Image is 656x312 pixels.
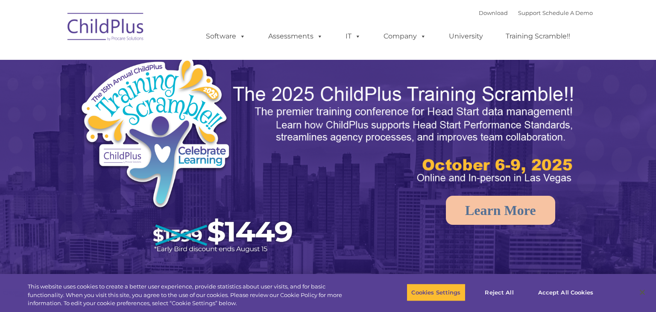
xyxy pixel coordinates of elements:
a: Schedule A Demo [542,9,593,16]
a: Training Scramble!! [497,28,579,45]
a: Download [479,9,508,16]
a: University [440,28,492,45]
a: Software [197,28,254,45]
button: Close [633,283,652,302]
a: Company [375,28,435,45]
img: ChildPlus by Procare Solutions [63,7,149,50]
div: This website uses cookies to create a better user experience, provide statistics about user visit... [28,283,361,308]
button: Reject All [473,283,526,301]
button: Cookies Settings [407,283,465,301]
button: Accept All Cookies [533,283,598,301]
a: IT [337,28,369,45]
font: | [479,9,593,16]
a: Assessments [260,28,331,45]
a: Support [518,9,541,16]
a: Learn More [446,196,555,225]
